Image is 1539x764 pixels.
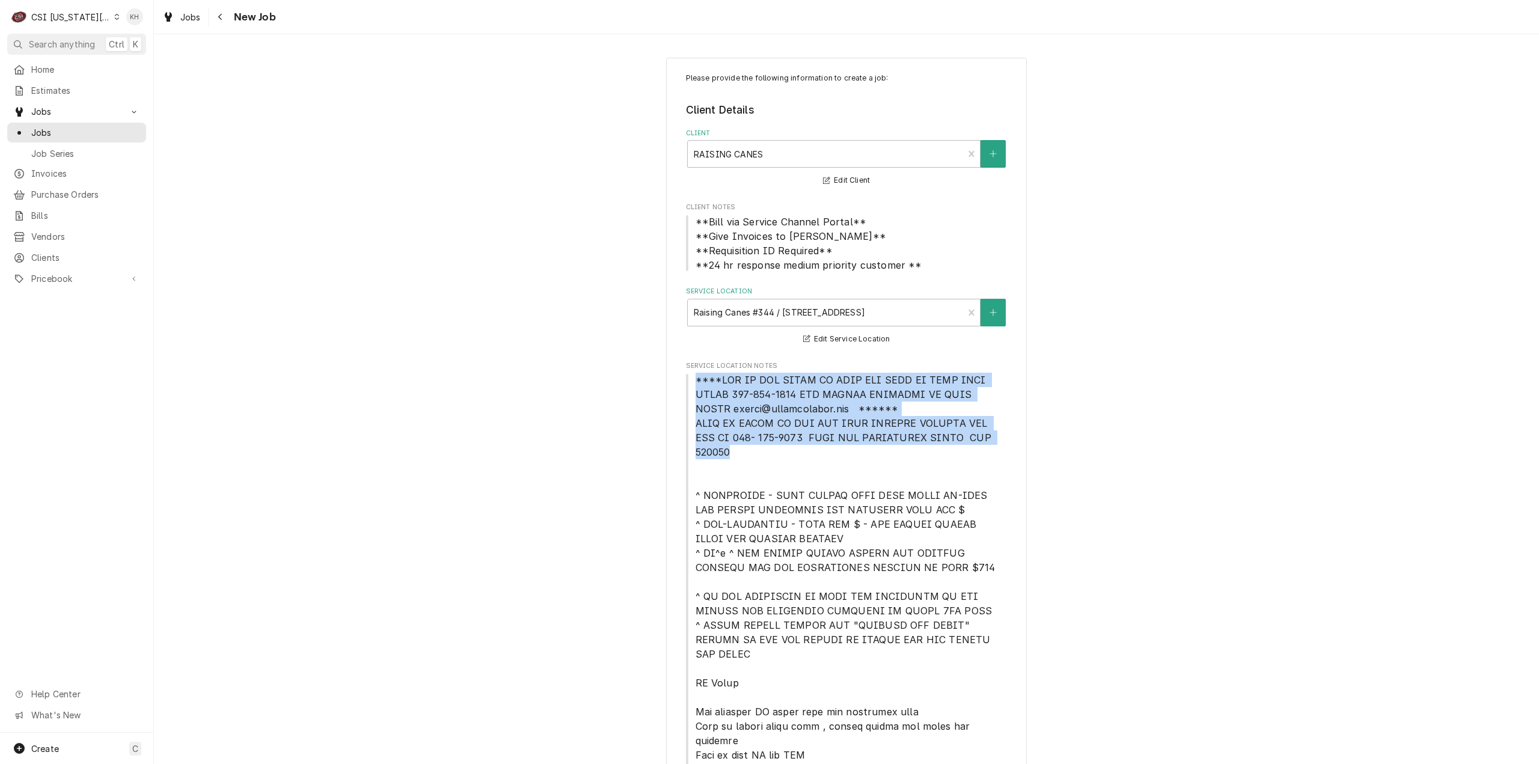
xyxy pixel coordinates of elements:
a: Jobs [158,7,206,27]
span: Ctrl [109,38,124,50]
a: Bills [7,206,146,225]
span: Client Notes [686,203,1008,212]
div: CSI [US_STATE][GEOGRAPHIC_DATA] [31,11,111,23]
p: Please provide the following information to create a job: [686,73,1008,84]
span: Purchase Orders [31,188,140,201]
span: Pricebook [31,272,122,285]
span: Search anything [29,38,95,50]
a: Home [7,60,146,79]
button: Create New Location [981,299,1006,326]
span: Invoices [31,167,140,180]
span: Job Series [31,147,140,160]
span: What's New [31,709,139,721]
a: Jobs [7,123,146,142]
a: Vendors [7,227,146,246]
div: Service Location [686,287,1008,346]
div: Client [686,129,1008,188]
button: Navigate back [211,7,230,26]
div: KH [126,8,143,25]
span: Create [31,744,59,754]
a: Estimates [7,81,146,100]
button: Search anythingCtrlK [7,34,146,55]
label: Client [686,129,1008,138]
span: **Bill via Service Channel Portal** **Give Invoices to [PERSON_NAME]** **Requisition ID Required*... [696,216,922,271]
span: C [132,742,138,755]
button: Edit Service Location [801,332,892,347]
legend: Client Details [686,102,1008,118]
span: Client Notes [686,215,1008,272]
a: Job Series [7,144,146,163]
span: New Job [230,9,276,25]
a: Invoices [7,163,146,183]
span: Clients [31,251,140,264]
a: Purchase Orders [7,185,146,204]
a: Go to Jobs [7,102,146,121]
span: Jobs [31,105,122,118]
span: Vendors [31,230,140,243]
div: Kelsey Hetlage's Avatar [126,8,143,25]
svg: Create New Client [990,150,997,158]
svg: Create New Location [990,308,997,317]
span: Service Location Notes [686,361,1008,371]
span: K [133,38,138,50]
a: Go to Help Center [7,684,146,704]
label: Service Location [686,287,1008,296]
div: CSI Kansas City's Avatar [11,8,28,25]
a: Go to What's New [7,705,146,725]
a: Clients [7,248,146,267]
div: C [11,8,28,25]
span: Bills [31,209,140,222]
span: Jobs [180,11,201,23]
span: Help Center [31,688,139,700]
button: Edit Client [821,173,872,188]
a: Go to Pricebook [7,269,146,289]
span: Home [31,63,140,76]
span: Jobs [31,126,140,139]
span: Estimates [31,84,140,97]
div: Client Notes [686,203,1008,272]
button: Create New Client [981,140,1006,168]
